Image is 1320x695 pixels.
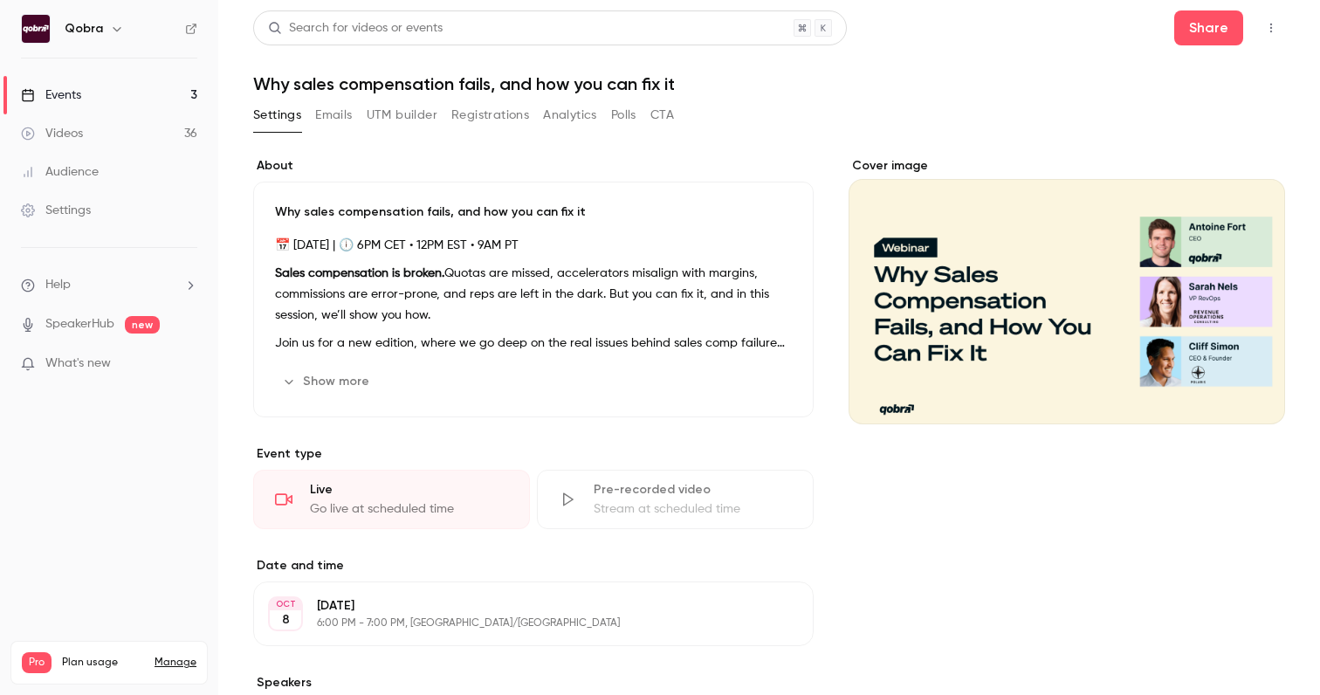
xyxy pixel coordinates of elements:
a: SpeakerHub [45,315,114,334]
button: Share [1174,10,1243,45]
div: Settings [21,202,91,219]
div: Pre-recorded videoStream at scheduled time [537,470,814,529]
label: Speakers [253,674,814,692]
span: Help [45,276,71,294]
button: Analytics [543,101,597,129]
span: Pro [22,652,52,673]
div: Events [21,86,81,104]
button: Emails [315,101,352,129]
section: Cover image [849,157,1285,424]
button: UTM builder [367,101,437,129]
p: 8 [282,611,290,629]
p: Event type [253,445,814,463]
strong: Sales compensation is broken. [275,267,444,279]
span: What's new [45,354,111,373]
button: Registrations [451,101,529,129]
button: Polls [611,101,636,129]
a: Manage [155,656,196,670]
h6: Qobra [65,20,103,38]
p: 6:00 PM - 7:00 PM, [GEOGRAPHIC_DATA]/[GEOGRAPHIC_DATA] [317,616,721,630]
button: Settings [253,101,301,129]
p: 📅 [DATE] | 🕕 6PM CET • 12PM EST • 9AM PT [275,235,792,256]
label: About [253,157,814,175]
img: Qobra [22,15,50,43]
div: OCT [270,598,301,610]
p: Quotas are missed, accelerators misalign with margins, commissions are error-prone, and reps are ... [275,263,792,326]
div: LiveGo live at scheduled time [253,470,530,529]
label: Date and time [253,557,814,575]
h1: Why sales compensation fails, and how you can fix it [253,73,1285,94]
div: Videos [21,125,83,142]
div: Live [310,481,508,499]
iframe: Noticeable Trigger [176,356,197,372]
button: CTA [650,101,674,129]
div: Audience [21,163,99,181]
button: Show more [275,368,380,396]
div: Search for videos or events [268,19,443,38]
label: Cover image [849,157,1285,175]
span: Plan usage [62,656,144,670]
div: Go live at scheduled time [310,500,508,518]
span: new [125,316,160,334]
div: Stream at scheduled time [594,500,792,518]
div: Pre-recorded video [594,481,792,499]
p: Why sales compensation fails, and how you can fix it [275,203,792,221]
li: help-dropdown-opener [21,276,197,294]
p: [DATE] [317,597,721,615]
p: Join us for a new edition, where we go deep on the real issues behind sales comp failure and how ... [275,333,792,354]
